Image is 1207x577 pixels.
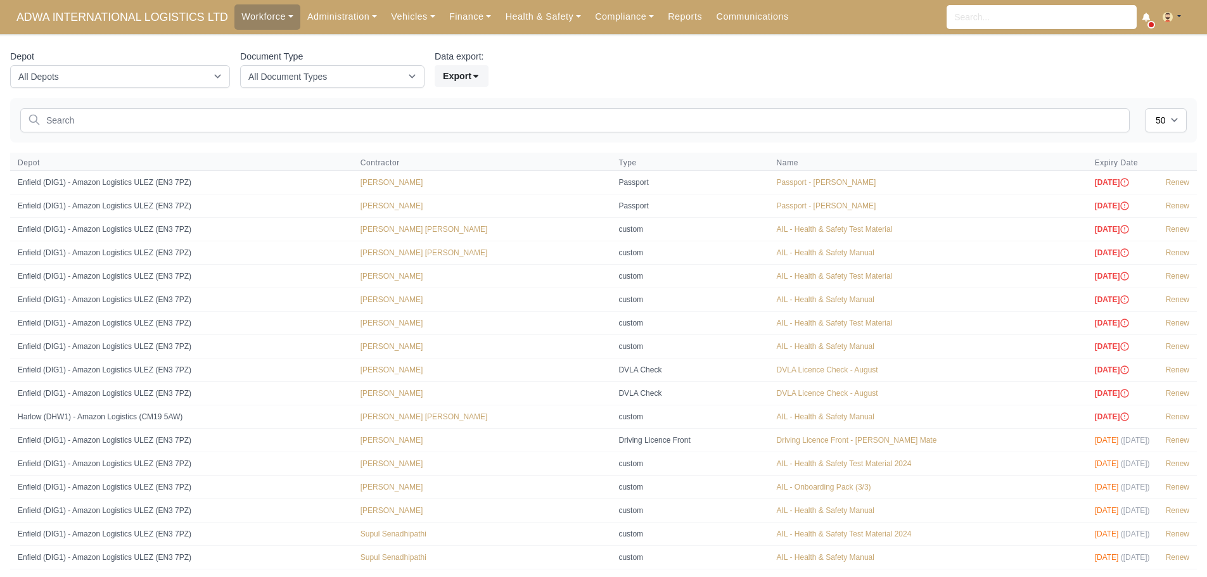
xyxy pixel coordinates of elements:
span: [DATE] [1095,248,1130,257]
a: Renew [1166,389,1189,398]
a: Compliance [588,4,661,29]
a: [PERSON_NAME] [361,319,423,327]
td: custom [611,311,769,334]
a: Renew [1166,201,1189,210]
a: Health & Safety [498,4,588,29]
a: Renew [1166,272,1189,281]
span: [DATE] [1095,365,1130,374]
td: Enfield (DIG1) - Amazon Logistics ULEZ (EN3 7PZ) [10,428,353,452]
td: Driving Licence Front [611,428,769,452]
td: custom [611,264,769,288]
a: [PERSON_NAME] [361,295,423,304]
a: AIL - Health & Safety Manual [777,342,874,351]
td: custom [611,452,769,475]
span: [DATE] [1095,295,1130,304]
a: Renew [1166,248,1189,257]
span: [DATE] [1095,342,1130,351]
a: Renew [1166,178,1189,187]
a: Renew [1166,295,1189,304]
td: custom [611,241,769,264]
span: [DATE] [1095,412,1130,421]
a: [PERSON_NAME] [361,201,423,210]
td: custom [611,498,769,522]
iframe: Chat Widget [979,430,1207,577]
a: Finance [442,4,499,29]
td: custom [611,334,769,358]
td: DVLA Check [611,381,769,405]
td: Enfield (DIG1) - Amazon Logistics ULEZ (EN3 7PZ) [10,498,353,522]
td: Enfield (DIG1) - Amazon Logistics ULEZ (EN3 7PZ) [10,194,353,217]
a: Vehicles [384,4,442,29]
a: [PERSON_NAME] [361,483,423,491]
td: custom [611,405,769,428]
a: AIL - Health & Safety Test Material [777,272,893,281]
a: [PERSON_NAME] [361,272,423,281]
a: Passport - [PERSON_NAME] [777,178,876,187]
span: Name [777,158,1080,168]
a: Renew [1166,319,1189,327]
a: AIL - Health & Safety Manual [777,553,874,562]
span: [DATE] [1095,319,1130,327]
td: Passport [611,194,769,217]
label: Document Type [240,49,303,64]
td: Passport [611,170,769,194]
td: Enfield (DIG1) - Amazon Logistics ULEZ (EN3 7PZ) [10,241,353,264]
td: Enfield (DIG1) - Amazon Logistics ULEZ (EN3 7PZ) [10,522,353,545]
td: Enfield (DIG1) - Amazon Logistics ULEZ (EN3 7PZ) [10,381,353,405]
a: AIL - Health & Safety Manual [777,248,874,257]
a: Renew [1166,412,1189,421]
td: Enfield (DIG1) - Amazon Logistics ULEZ (EN3 7PZ) [10,217,353,241]
a: Renew [1166,342,1189,351]
td: Enfield (DIG1) - Amazon Logistics ULEZ (EN3 7PZ) [10,170,353,194]
label: Data export: [435,49,484,64]
a: Renew [1166,225,1189,234]
span: [DATE] [1095,225,1130,234]
span: Contractor [361,158,604,168]
td: custom [611,217,769,241]
a: Renew [1166,365,1189,374]
span: ADWA INTERNATIONAL LOGISTICS LTD [10,4,234,30]
a: AIL - Health & Safety Manual [777,295,874,304]
span: [DATE] [1095,201,1130,210]
a: [PERSON_NAME] [361,389,423,398]
td: Enfield (DIG1) - Amazon Logistics ULEZ (EN3 7PZ) [10,545,353,569]
a: [PERSON_NAME] [361,365,423,374]
a: DVLA Licence Check - August [777,389,878,398]
span: [DATE] [1095,272,1130,281]
a: AIL - Health & Safety Test Material 2024 [777,529,912,538]
label: Depot [10,49,34,64]
a: [PERSON_NAME] [PERSON_NAME] [361,248,488,257]
a: Driving Licence Front - [PERSON_NAME] Mate [777,436,937,445]
td: Enfield (DIG1) - Amazon Logistics ULEZ (EN3 7PZ) [10,311,353,334]
input: Search [20,108,1130,132]
span: [DATE] [1095,178,1130,187]
td: Enfield (DIG1) - Amazon Logistics ULEZ (EN3 7PZ) [10,334,353,358]
td: custom [611,475,769,498]
span: Expiry Date [1095,158,1139,168]
a: Supul Senadhipathi [361,553,426,562]
a: AIL - Health & Safety Manual [777,506,874,515]
td: custom [611,522,769,545]
a: AIL - Health & Safety Test Material 2024 [777,459,912,468]
td: Enfield (DIG1) - Amazon Logistics ULEZ (EN3 7PZ) [10,358,353,381]
td: Enfield (DIG1) - Amazon Logistics ULEZ (EN3 7PZ) [10,452,353,475]
a: Workforce [234,4,300,29]
td: Harlow (DHW1) - Amazon Logistics (CM19 5AW) [10,405,353,428]
a: Passport - [PERSON_NAME] [777,201,876,210]
td: Enfield (DIG1) - Amazon Logistics ULEZ (EN3 7PZ) [10,264,353,288]
a: AIL - Onboarding Pack (3/3) [777,483,871,491]
a: [PERSON_NAME] [361,436,423,445]
a: Communications [709,4,796,29]
a: AIL - Health & Safety Test Material [777,319,893,327]
a: [PERSON_NAME] [PERSON_NAME] [361,225,488,234]
td: custom [611,545,769,569]
button: Expiry Date [1095,158,1149,168]
td: Enfield (DIG1) - Amazon Logistics ULEZ (EN3 7PZ) [10,288,353,311]
td: Enfield (DIG1) - Amazon Logistics ULEZ (EN3 7PZ) [10,475,353,498]
a: DVLA Licence Check - August [777,365,878,374]
a: [PERSON_NAME] [361,506,423,515]
span: Depot [18,158,345,168]
a: [PERSON_NAME] [PERSON_NAME] [361,412,488,421]
a: ADWA INTERNATIONAL LOGISTICS LTD [10,5,234,30]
